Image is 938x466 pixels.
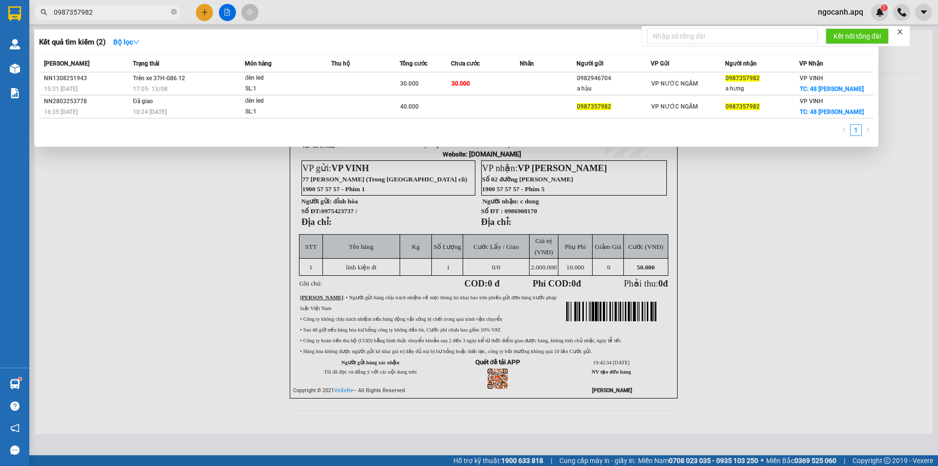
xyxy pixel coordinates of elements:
[19,377,21,380] sup: 1
[10,39,20,49] img: warehouse-icon
[826,28,889,44] button: Kết nối tổng đài
[400,80,419,87] span: 30.000
[44,73,130,84] div: NN1308251943
[838,124,850,136] li: Previous Page
[651,60,669,67] span: VP Gửi
[44,60,89,67] span: [PERSON_NAME]
[133,98,153,105] span: Đã giao
[800,98,823,105] span: VP VINH
[10,88,20,98] img: solution-icon
[400,103,419,110] span: 40.000
[10,401,20,411] span: question-circle
[44,96,130,107] div: NN2803253778
[133,109,167,115] span: 10:24 [DATE]
[576,60,603,67] span: Người gửi
[800,109,864,115] span: TC: 48 [PERSON_NAME]
[245,96,319,107] div: đèn led
[896,28,903,35] span: close
[44,86,78,92] span: 15:31 [DATE]
[851,125,861,135] a: 1
[651,80,698,87] span: VP NƯỚC NGẦM
[577,84,650,94] div: a hậu
[331,60,350,67] span: Thu hộ
[725,84,799,94] div: a hưng
[647,28,818,44] input: Nhập số tổng đài
[39,37,106,47] h3: Kết quả tìm kiếm ( 2 )
[865,127,871,133] span: right
[133,39,140,45] span: down
[725,103,760,110] span: 0987357982
[113,38,140,46] strong: Bộ lọc
[577,103,611,110] span: 0987357982
[133,75,185,82] span: Trên xe 37H-086.12
[833,31,881,42] span: Kết nối tổng đài
[245,107,319,117] div: SL: 1
[10,64,20,74] img: warehouse-icon
[41,9,47,16] span: search
[577,73,650,84] div: 0982946704
[838,124,850,136] button: left
[800,86,864,92] span: TC: 48 [PERSON_NAME]
[400,60,427,67] span: Tổng cước
[106,34,148,50] button: Bộ lọcdown
[171,9,177,15] span: close-circle
[651,103,698,110] span: VP NƯỚC NGẦM
[451,80,470,87] span: 30.000
[10,379,20,389] img: warehouse-icon
[520,60,534,67] span: Nhãn
[54,7,169,18] input: Tìm tên, số ĐT hoặc mã đơn
[133,60,159,67] span: Trạng thái
[10,423,20,433] span: notification
[8,6,21,21] img: logo-vxr
[862,124,874,136] button: right
[245,84,319,94] div: SL: 1
[841,127,847,133] span: left
[245,73,319,84] div: đèn led
[10,445,20,455] span: message
[44,109,78,115] span: 16:35 [DATE]
[799,60,823,67] span: VP Nhận
[725,75,760,82] span: 0987357982
[133,86,168,92] span: 17:05 - 13/08
[800,75,823,82] span: VP VINH
[725,60,757,67] span: Người nhận
[862,124,874,136] li: Next Page
[171,8,177,17] span: close-circle
[850,124,862,136] li: 1
[245,60,272,67] span: Món hàng
[451,60,480,67] span: Chưa cước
